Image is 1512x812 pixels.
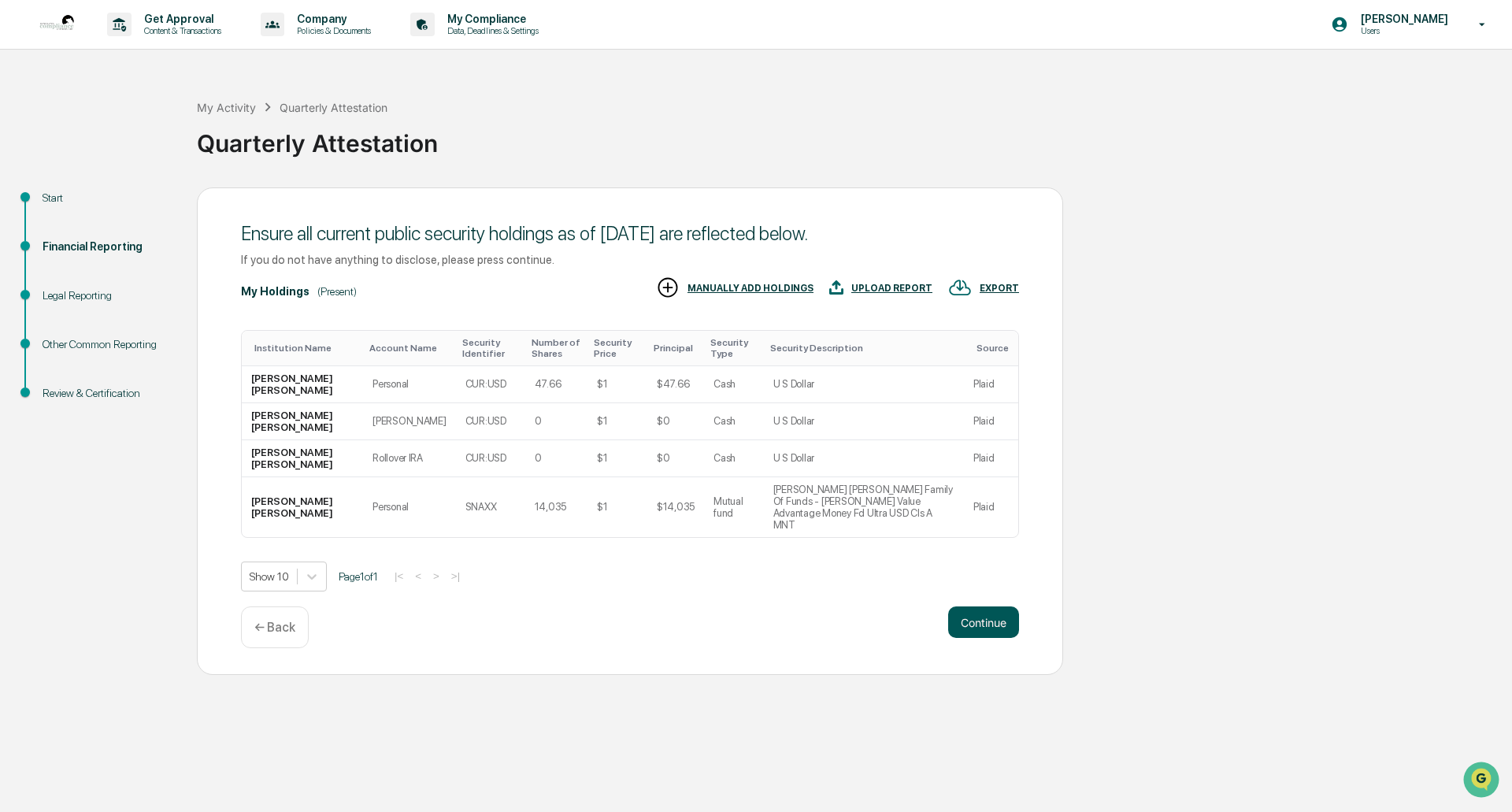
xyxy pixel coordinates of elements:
[369,343,450,354] div: Toggle SortBy
[31,198,102,214] span: Preclearance
[43,239,172,255] div: Financial Reporting
[54,121,258,136] div: Start new chat
[456,477,525,537] td: SNAXX
[242,366,363,403] td: [PERSON_NAME] [PERSON_NAME]
[964,366,1018,403] td: Plaid
[390,569,408,583] button: |<
[525,366,588,403] td: 47.66
[284,25,379,36] p: Policies & Documents
[587,440,647,477] td: $1
[280,101,387,114] div: Quarterly Attestation
[1462,760,1504,803] iframe: Open customer support
[16,200,28,213] div: 🖐️
[587,403,647,440] td: $1
[241,285,309,298] div: My Holdings
[241,253,1019,266] div: If you do not have anything to disclose, please press continue.
[829,276,843,299] img: UPLOAD REPORT
[647,366,704,403] td: $47.66
[268,125,287,144] button: Start new chat
[43,336,172,353] div: Other Common Reporting
[976,343,1012,354] div: Toggle SortBy
[108,192,202,221] a: 🗄️Attestations
[770,343,958,354] div: Toggle SortBy
[456,403,525,440] td: CUR:USD
[704,477,764,537] td: Mutual fund
[339,570,378,583] span: Page 1 of 1
[31,228,99,244] span: Data Lookup
[704,366,764,403] td: Cash
[710,337,758,359] div: Toggle SortBy
[38,6,76,43] img: logo
[114,200,127,213] div: 🗄️
[525,440,588,477] td: 0
[54,136,199,149] div: We're available if you need us!
[43,190,172,206] div: Start
[687,283,813,294] div: MANUALLY ADD HOLDINGS
[284,13,379,25] p: Company
[532,337,582,359] div: Toggle SortBy
[241,222,1019,245] div: Ensure all current public security holdings as of [DATE] are reflected below.
[363,477,456,537] td: Personal
[1348,13,1456,25] p: [PERSON_NAME]
[242,403,363,440] td: [PERSON_NAME] [PERSON_NAME]
[964,403,1018,440] td: Plaid
[43,385,172,402] div: Review & Certification
[16,121,44,149] img: 1746055101610-c473b297-6a78-478c-a979-82029cc54cd1
[948,276,972,299] img: EXPORT
[130,198,195,214] span: Attestations
[16,230,28,243] div: 🔎
[111,266,191,279] a: Powered byPylon
[1348,25,1456,36] p: Users
[594,337,641,359] div: Toggle SortBy
[435,13,547,25] p: My Compliance
[428,569,444,583] button: >
[197,101,256,114] div: My Activity
[410,569,426,583] button: <
[654,343,698,354] div: Toggle SortBy
[317,285,357,298] div: (Present)
[9,192,108,221] a: 🖐️Preclearance
[462,337,519,359] div: Toggle SortBy
[132,25,229,36] p: Content & Transactions
[704,403,764,440] td: Cash
[948,606,1019,638] button: Continue
[43,287,172,304] div: Legal Reporting
[587,366,647,403] td: $1
[254,620,295,635] p: ← Back
[447,569,465,583] button: >|
[704,440,764,477] td: Cash
[435,25,547,36] p: Data, Deadlines & Settings
[242,477,363,537] td: [PERSON_NAME] [PERSON_NAME]
[656,276,680,299] img: MANUALLY ADD HOLDINGS
[242,440,363,477] td: [PERSON_NAME] [PERSON_NAME]
[647,403,704,440] td: $0
[525,477,588,537] td: 14,035
[525,403,588,440] td: 0
[456,440,525,477] td: CUR:USD
[363,366,456,403] td: Personal
[647,477,704,537] td: $14,035
[363,440,456,477] td: Rollover IRA
[9,222,106,250] a: 🔎Data Lookup
[764,440,964,477] td: U S Dollar
[851,283,932,294] div: UPLOAD REPORT
[587,477,647,537] td: $1
[16,33,287,58] p: How can we help?
[363,403,456,440] td: [PERSON_NAME]
[647,440,704,477] td: $0
[254,343,357,354] div: Toggle SortBy
[980,283,1019,294] div: EXPORT
[132,13,229,25] p: Get Approval
[157,267,191,279] span: Pylon
[764,477,964,537] td: [PERSON_NAME] [PERSON_NAME] Family Of Funds - [PERSON_NAME] Value Advantage Money Fd Ultra USD Cl...
[764,403,964,440] td: U S Dollar
[964,477,1018,537] td: Plaid
[964,440,1018,477] td: Plaid
[456,366,525,403] td: CUR:USD
[764,366,964,403] td: U S Dollar
[197,117,1504,158] div: Quarterly Attestation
